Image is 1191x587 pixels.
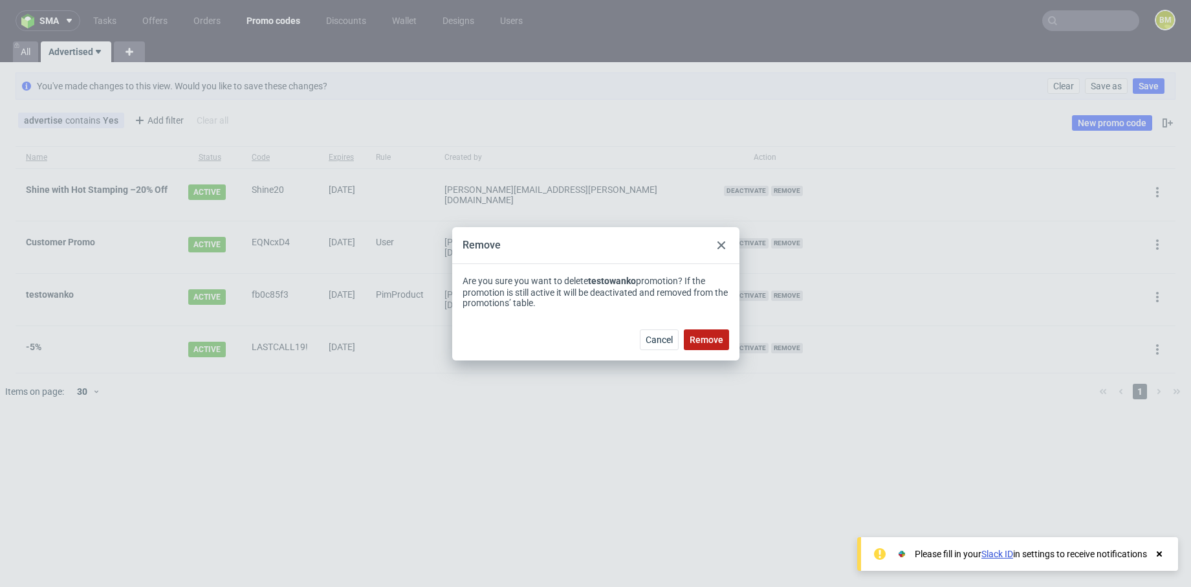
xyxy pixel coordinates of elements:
div: Please fill in your in settings to receive notifications [915,548,1147,560]
a: Slack ID [981,549,1013,559]
button: Cancel [640,329,679,350]
span: Cancel [646,335,673,344]
div: Are you sure you want to delete promotion? If the promotion is still active it will be deactivate... [463,274,729,308]
div: Remove [463,238,501,252]
b: testowanko [588,276,636,286]
span: Remove [690,335,723,344]
button: Remove [684,329,729,350]
img: Slack [895,548,908,560]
